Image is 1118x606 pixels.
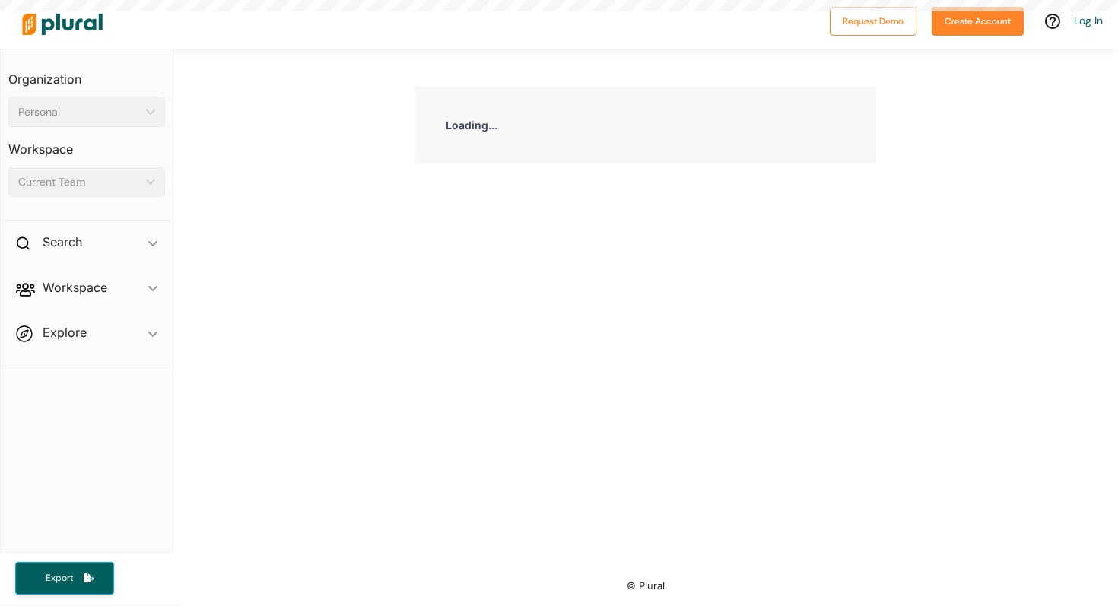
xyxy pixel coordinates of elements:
a: Create Account [932,12,1024,28]
span: Export [35,572,84,585]
a: Log In [1074,14,1103,27]
h3: Organization [8,57,165,90]
div: Loading... [415,87,876,163]
button: Create Account [932,7,1024,36]
div: Personal [18,104,140,120]
div: Current Team [18,174,140,190]
button: Export [15,562,114,595]
button: Request Demo [830,7,916,36]
h3: Workspace [8,127,165,160]
small: © Plural [627,580,665,592]
h2: Search [43,233,82,250]
a: Request Demo [830,12,916,28]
